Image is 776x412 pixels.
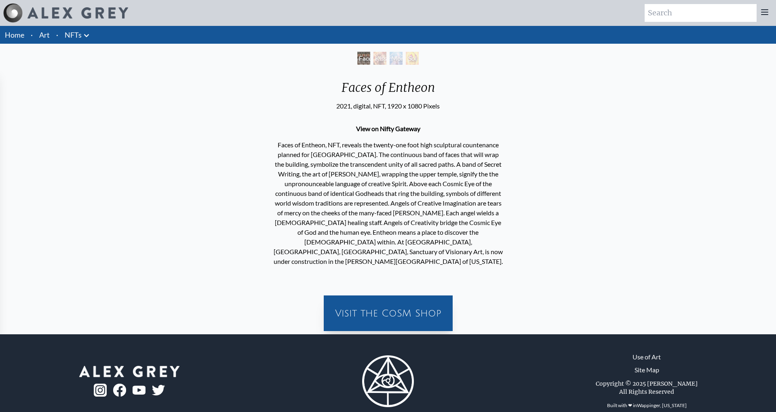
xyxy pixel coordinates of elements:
li: · [27,26,36,44]
div: Monochord [390,52,403,65]
div: All Rights Reserved [619,388,674,396]
img: ig-logo.png [94,384,107,397]
p: Faces of Entheon, NFT, reveals the twenty-one foot high sculptural countenance planned for [GEOGR... [273,137,503,270]
img: fb-logo.png [113,384,126,397]
a: NFTs [65,29,82,40]
div: Faces of Entheon [335,80,441,101]
div: Kissing [373,52,386,65]
a: Art [39,29,50,40]
a: Use of Art [633,352,661,362]
div: Copyright © 2025 [PERSON_NAME] [596,380,698,388]
div: Sol Invictus [406,52,419,65]
div: Faces of Entheon [357,52,370,65]
a: View on Nifty Gateway [356,125,420,132]
input: Search [645,4,757,22]
div: Built with ❤ in [604,399,690,412]
a: Visit the CoSM Shop [329,300,448,326]
img: twitter-logo.png [152,385,165,395]
div: 2021, digital, NFT, 1920 x 1080 Pixels [335,101,441,111]
a: Wappinger, [US_STATE] [637,402,687,408]
a: Home [5,30,24,39]
li: · [53,26,61,44]
a: Site Map [635,365,659,375]
img: youtube-logo.png [133,386,145,395]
